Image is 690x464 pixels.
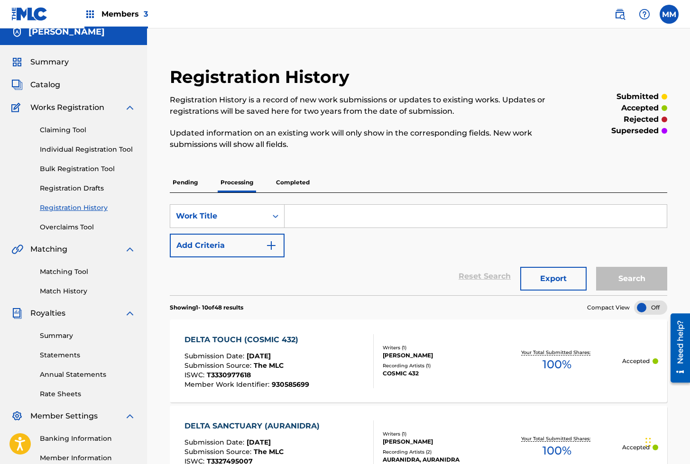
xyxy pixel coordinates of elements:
span: 930585699 [272,380,309,389]
img: expand [124,102,136,113]
span: [DATE] [247,352,271,360]
img: help [639,9,650,20]
a: Registration Drafts [40,183,136,193]
span: Member Settings [30,410,98,422]
span: 3 [144,9,148,18]
p: Your Total Submitted Shares: [521,349,593,356]
p: Updated information on an existing work will only show in the corresponding fields. New work subm... [170,127,553,150]
a: Statements [40,350,136,360]
span: T3330977618 [207,371,251,379]
form: Search Form [170,204,667,295]
a: Banking Information [40,434,136,444]
p: Your Total Submitted Shares: [521,435,593,442]
a: Overclaims Tool [40,222,136,232]
img: 9d2ae6d4665cec9f34b9.svg [266,240,277,251]
span: Submission Source : [184,447,254,456]
iframe: Resource Center [663,310,690,386]
button: Export [520,267,587,291]
h2: Registration History [170,66,354,88]
a: Annual Statements [40,370,136,380]
img: expand [124,308,136,319]
img: Member Settings [11,410,23,422]
a: Member Information [40,453,136,463]
span: ISWC : [184,371,207,379]
a: SummarySummary [11,56,69,68]
img: Works Registration [11,102,24,113]
img: Accounts [11,27,23,38]
p: superseded [611,125,659,136]
a: Match History [40,286,136,296]
p: Showing 1 - 10 of 48 results [170,303,243,312]
img: expand [124,244,136,255]
span: Compact View [587,303,630,312]
span: Summary [30,56,69,68]
p: Processing [218,173,256,192]
span: The MLC [254,361,284,370]
a: Individual Registration Tool [40,145,136,155]
p: Registration History is a record of new work submissions or updates to existing works. Updates or... [170,94,553,117]
p: Completed [273,173,313,192]
a: Claiming Tool [40,125,136,135]
span: Submission Source : [184,361,254,370]
a: DELTA TOUCH (COSMIC 432)Submission Date:[DATE]Submission Source:The MLCISWC:T3330977618Member Wor... [170,319,667,402]
p: Accepted [622,357,650,365]
img: Catalog [11,79,23,91]
a: Matching Tool [40,267,136,277]
p: rejected [624,114,659,125]
div: Recording Artists ( 2 ) [383,448,492,455]
div: COSMIC 432 [383,369,492,378]
img: expand [124,410,136,422]
div: User Menu [660,5,679,24]
img: Matching [11,244,23,255]
div: AURANIDRA, AURANIDRA [383,455,492,464]
img: search [614,9,626,20]
div: Help [635,5,654,24]
span: 100 % [543,356,571,373]
img: MLC Logo [11,7,48,21]
span: Members [101,9,148,19]
span: The MLC [254,447,284,456]
a: CatalogCatalog [11,79,60,91]
img: Royalties [11,308,23,319]
a: Public Search [610,5,629,24]
p: Accepted [622,443,650,452]
a: Registration History [40,203,136,213]
div: Work Title [176,210,261,222]
div: Writers ( 1 ) [383,344,492,351]
span: [DATE] [247,438,271,446]
span: Catalog [30,79,60,91]
p: Pending [170,173,201,192]
div: DELTA SANCTUARY (AURANIDRA) [184,420,324,432]
a: Summary [40,331,136,341]
span: Works Registration [30,102,104,113]
button: Add Criteria [170,234,285,257]
a: Bulk Registration Tool [40,164,136,174]
img: Top Rightsholders [84,9,96,20]
a: Rate Sheets [40,389,136,399]
img: Summary [11,56,23,68]
p: submitted [616,91,659,102]
div: Drag [645,428,651,456]
div: Recording Artists ( 1 ) [383,362,492,369]
iframe: Chat Widget [643,419,690,464]
div: [PERSON_NAME] [383,437,492,446]
div: Writers ( 1 ) [383,430,492,437]
span: Matching [30,244,67,255]
p: accepted [621,102,659,114]
h5: Mauricio Morales [28,27,105,37]
span: Royalties [30,308,65,319]
span: Member Work Identifier : [184,380,272,389]
span: Submission Date : [184,438,247,446]
span: Submission Date : [184,352,247,360]
span: 100 % [543,442,571,459]
div: [PERSON_NAME] [383,351,492,360]
div: DELTA TOUCH (COSMIC 432) [184,334,309,346]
